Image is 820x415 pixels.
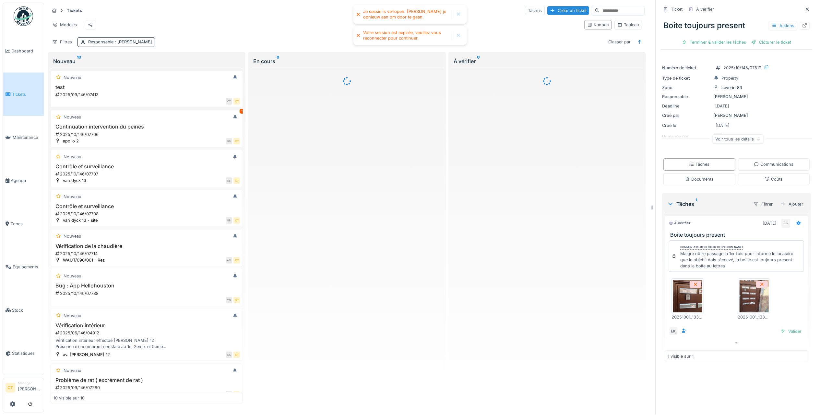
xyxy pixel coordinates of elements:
[233,138,240,144] div: CT
[53,124,240,130] h3: Continuation intervention du peines
[55,211,240,217] div: 2025/10/146/07708
[12,307,41,313] span: Stock
[18,381,41,386] div: Manager
[77,57,81,65] sup: 10
[55,171,240,177] div: 2025/10/146/07707
[53,395,85,401] div: 10 visible sur 10
[64,194,81,200] div: Nouveau
[3,29,44,73] a: Dashboard
[233,217,240,224] div: CT
[13,264,41,270] span: Équipements
[778,327,804,336] div: Valider
[13,134,41,140] span: Maintenance
[53,337,240,350] div: Vérification intérieur effectué [PERSON_NAME] 12 Présence d’encombrant constaté au 1e, 2eme, et 5...
[64,74,81,81] div: Nouveau
[64,114,81,120] div: Nouveau
[454,57,641,65] div: À vérifier
[754,161,793,167] div: Communications
[113,39,152,44] span: : [PERSON_NAME]
[64,367,81,374] div: Nouveau
[695,200,697,208] sup: 1
[240,109,244,114] div: 1
[63,352,110,358] div: av. [PERSON_NAME] 12
[253,57,440,65] div: En cours
[3,159,44,202] a: Agenda
[3,202,44,245] a: Zones
[55,92,240,98] div: 2025/09/146/07413
[63,391,110,397] div: seve/085/001 rez gau...
[233,391,240,398] div: CT
[3,332,44,375] a: Statistiques
[547,6,589,15] div: Créer un ticket
[669,327,678,336] div: EK
[49,20,80,29] div: Modèles
[226,297,232,303] div: YN
[661,17,812,34] div: Boîte toujours present
[670,232,805,238] h3: Boîte toujours present
[363,9,448,20] div: Je sessie is verlopen. [PERSON_NAME] je opnieuw aan om door te gaan.
[721,75,738,81] div: Property
[715,103,729,109] div: [DATE]
[53,163,240,170] h3: Contrôle et surveillance
[55,385,240,391] div: 2025/09/146/07280
[662,112,811,118] div: [PERSON_NAME]
[226,98,232,105] div: CT
[55,251,240,257] div: 2025/10/146/07714
[226,217,232,224] div: RB
[617,22,639,28] div: Tableau
[3,73,44,116] a: Tickets
[63,138,79,144] div: apollo 2
[53,203,240,209] h3: Contrôle et surveillance
[55,131,240,138] div: 2025/10/146/07706
[662,75,711,81] div: Type de ticket
[716,122,730,129] div: [DATE]
[63,217,98,223] div: van dyck 13 - site
[680,245,743,250] div: Commentaire de clôture de [PERSON_NAME]
[662,65,711,71] div: Numéro de ticket
[765,176,783,182] div: Coûts
[226,177,232,184] div: RB
[233,98,240,105] div: CT
[689,161,709,167] div: Tâches
[667,200,748,208] div: Tâches
[233,257,240,264] div: CT
[226,352,232,358] div: EK
[49,37,75,47] div: Filtres
[680,251,801,269] div: Malgré nôtre passage la 1er fois pour informé le locataire que le objet il dois s’enlevé, la boit...
[226,138,232,144] div: RB
[233,297,240,303] div: CT
[55,290,240,297] div: 2025/10/146/07738
[53,377,240,383] h3: Problème de rat ( excrément de rat )
[477,57,480,65] sup: 0
[226,391,232,398] div: AO
[3,288,44,331] a: Stock
[696,6,714,12] div: À vérifier
[53,283,240,289] h3: Bug : App Hellohouston
[751,199,776,209] div: Filtrer
[363,30,448,41] div: Votre session est expirée, veuillez vous reconnecter pour continuer.
[226,257,232,264] div: AO
[662,94,711,100] div: Responsable
[53,84,240,90] h3: test
[6,383,15,393] li: CT
[669,220,690,226] div: À vérifier
[671,314,704,320] div: 20251001_133959.jpg
[64,273,81,279] div: Nouveau
[662,94,811,100] div: [PERSON_NAME]
[63,177,86,184] div: van dyck 13
[3,245,44,288] a: Équipements
[763,220,777,226] div: [DATE]
[3,116,44,159] a: Maintenance
[63,257,105,263] div: WAUT/090/001 - Rez
[738,314,770,320] div: 20251001_133955.jpg
[53,243,240,249] h3: Vérification de la chaudière
[11,48,41,54] span: Dashboard
[53,57,240,65] div: Nouveau
[662,103,711,109] div: Deadline
[11,177,41,184] span: Agenda
[233,352,240,358] div: CT
[64,313,81,319] div: Nouveau
[64,154,81,160] div: Nouveau
[740,280,769,312] img: lbbg7er40tcfwklephgfed5y64fe
[12,350,41,356] span: Statistiques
